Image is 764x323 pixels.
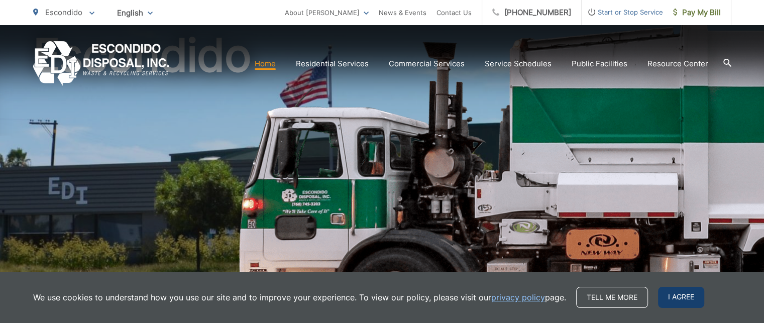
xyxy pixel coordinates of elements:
[33,291,566,303] p: We use cookies to understand how you use our site and to improve your experience. To view our pol...
[110,4,160,22] span: English
[491,291,545,303] a: privacy policy
[576,287,648,308] a: Tell me more
[285,7,369,19] a: About [PERSON_NAME]
[33,41,169,86] a: EDCD logo. Return to the homepage.
[436,7,472,19] a: Contact Us
[658,287,704,308] span: I agree
[255,58,276,70] a: Home
[647,58,708,70] a: Resource Center
[389,58,465,70] a: Commercial Services
[485,58,552,70] a: Service Schedules
[379,7,426,19] a: News & Events
[673,7,721,19] span: Pay My Bill
[45,8,82,17] span: Escondido
[296,58,369,70] a: Residential Services
[572,58,627,70] a: Public Facilities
